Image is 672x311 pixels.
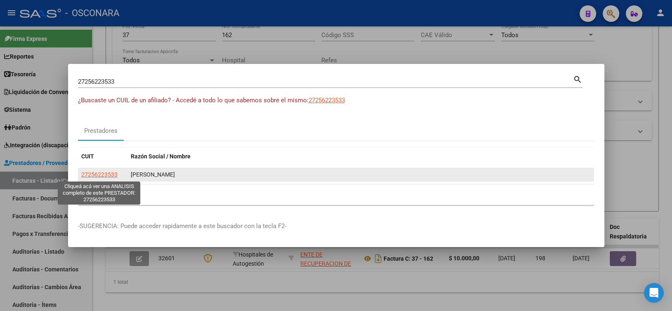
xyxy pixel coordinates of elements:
div: Open Intercom Messenger [644,283,664,303]
span: Razón Social / Nombre [131,153,191,160]
span: 27256223533 [309,97,345,104]
span: ¿Buscaste un CUIL de un afiliado? - Accedé a todo lo que sabemos sobre el mismo: [78,97,309,104]
div: 1 total [78,184,594,205]
div: Prestadores [84,126,118,136]
span: 27256223533 [81,171,118,178]
mat-icon: search [573,74,582,84]
p: -SUGERENCIA: Puede acceder rapidamente a este buscador con la tecla F2- [78,221,594,231]
datatable-header-cell: CUIT [78,148,127,165]
datatable-header-cell: Razón Social / Nombre [127,148,594,165]
div: [PERSON_NAME] [131,170,591,179]
span: CUIT [81,153,94,160]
